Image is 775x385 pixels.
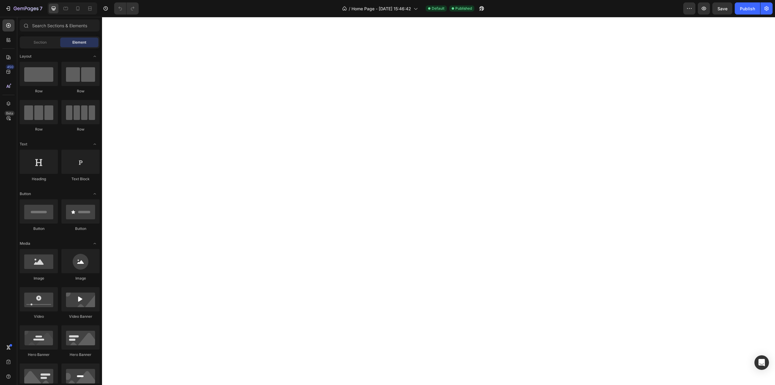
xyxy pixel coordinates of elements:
div: Button [61,226,100,231]
span: Layout [20,54,31,59]
span: Home Page - [DATE] 15:46:42 [351,5,411,12]
span: Save [717,6,727,11]
div: Row [20,88,58,94]
div: Image [61,276,100,281]
div: Beta [5,111,15,116]
span: Toggle open [90,51,100,61]
div: Video [20,314,58,319]
button: 7 [2,2,45,15]
div: Row [61,88,100,94]
div: Video Banner [61,314,100,319]
div: Hero Banner [20,352,58,357]
div: Open Intercom Messenger [754,355,769,370]
iframe: Design area [102,17,775,385]
span: Published [455,6,472,11]
span: Toggle open [90,239,100,248]
div: Heading [20,176,58,182]
div: 450 [6,65,15,69]
div: Publish [740,5,755,12]
span: / [349,5,350,12]
div: Button [20,226,58,231]
div: Row [20,127,58,132]
span: Media [20,241,30,246]
span: Text [20,141,27,147]
p: 7 [40,5,42,12]
div: Undo/Redo [114,2,139,15]
span: Toggle open [90,139,100,149]
span: Default [432,6,444,11]
span: Element [72,40,86,45]
button: Publish [735,2,760,15]
span: Button [20,191,31,197]
div: Text Block [61,176,100,182]
button: Save [712,2,732,15]
span: Section [34,40,47,45]
div: Hero Banner [61,352,100,357]
span: Toggle open [90,189,100,199]
div: Row [61,127,100,132]
div: Image [20,276,58,281]
input: Search Sections & Elements [20,19,100,32]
